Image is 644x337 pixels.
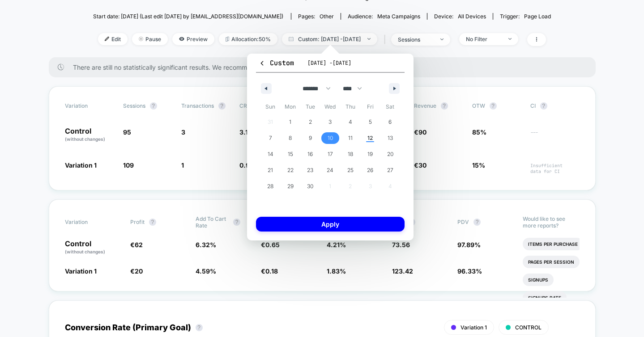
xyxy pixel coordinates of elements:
span: Custom [259,59,294,67]
span: Mon [281,100,301,114]
p: Would like to see more reports? [523,215,579,229]
button: 10 [320,130,341,146]
button: 24 [320,162,341,178]
span: OTW [472,102,521,110]
button: 25 [340,162,360,178]
span: 6.32 % [196,241,216,249]
span: CONTROL [515,324,542,331]
img: rebalance [226,37,229,42]
span: 7 [269,130,272,146]
button: 12 [360,130,380,146]
span: Meta campaigns [377,13,420,20]
span: 85% [472,128,486,136]
span: Insufficient data for CI [530,163,580,174]
button: Apply [256,217,405,232]
span: Pause [132,33,168,45]
img: end [440,38,444,40]
span: (without changes) [65,136,105,142]
span: 4.59 % [196,267,216,275]
span: Sun [260,100,281,114]
span: 25 [347,162,354,178]
span: 26 [367,162,373,178]
span: 1.83 % [327,267,346,275]
button: 9 [300,130,320,146]
button: 8 [281,130,301,146]
span: Variation 1 [65,161,97,169]
div: Audience: [348,13,420,20]
span: 29 [287,178,294,194]
span: 15% [472,161,485,169]
li: Signups [523,274,554,286]
div: Pages: [298,13,334,20]
span: 23 [307,162,313,178]
span: 13 [388,130,393,146]
span: all devices [458,13,486,20]
span: € [261,267,278,275]
span: Start date: [DATE] (Last edit [DATE] by [EMAIL_ADDRESS][DOMAIN_NAME]) [93,13,283,20]
button: ? [149,219,156,226]
button: 7 [260,130,281,146]
button: 6 [380,114,400,130]
span: 16 [307,146,313,162]
button: ? [473,219,481,226]
span: --- [530,130,580,143]
span: 24 [327,162,333,178]
span: Fri [360,100,380,114]
span: € [130,267,143,275]
span: 3 [328,114,332,130]
span: 11 [348,130,353,146]
button: 3 [320,114,341,130]
span: (without changes) [65,249,105,254]
button: ? [540,102,547,110]
button: 27 [380,162,400,178]
span: € [414,128,426,136]
button: ? [218,102,226,110]
span: € [130,241,143,249]
span: 2 [309,114,312,130]
button: 19 [360,146,380,162]
span: Tue [300,100,320,114]
button: 2 [300,114,320,130]
button: Custom[DATE] -[DATE] [256,58,405,73]
span: Page Load [524,13,551,20]
span: 90 [418,128,426,136]
span: 30 [307,178,313,194]
span: 0.18 [265,267,278,275]
span: Thu [340,100,360,114]
span: 21 [268,162,273,178]
span: PDV [457,219,469,225]
span: Add To Cart Rate [196,215,229,229]
span: 62 [135,241,143,249]
button: 13 [380,130,400,146]
span: 27 [387,162,393,178]
span: Sessions [123,102,145,109]
span: Device: [427,13,493,20]
span: 12 [367,130,373,146]
button: 29 [281,178,301,194]
span: 15 [288,146,293,162]
span: Transactions [181,102,214,109]
span: € [414,161,426,169]
span: | [382,33,391,46]
span: CI [530,102,580,110]
li: Signups Rate [523,291,567,304]
button: 28 [260,178,281,194]
p: Control [65,240,121,255]
span: 3 [181,128,185,136]
span: 14 [268,146,273,162]
span: 30 [418,161,426,169]
span: 97.89 % [457,241,481,249]
span: 17 [328,146,333,162]
span: 96.33 % [457,267,482,275]
li: Items Per Purchase [523,238,583,250]
span: 19 [367,146,373,162]
span: 22 [287,162,294,178]
span: Profit [130,219,145,225]
button: 26 [360,162,380,178]
span: other [320,13,334,20]
span: 95 [123,128,131,136]
span: 5 [369,114,372,130]
span: Variation 1 [65,267,97,275]
span: Wed [320,100,341,114]
div: sessions [398,36,434,43]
